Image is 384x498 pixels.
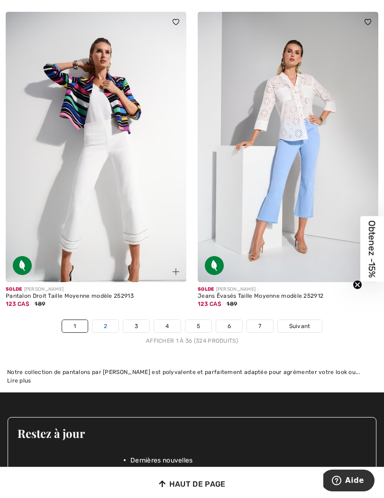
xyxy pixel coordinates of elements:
a: 1 [62,320,87,332]
button: Close teaser [353,280,362,290]
span: 189 [227,301,237,307]
span: Solde [6,286,22,292]
div: [PERSON_NAME] [6,286,186,293]
img: plus_v2.svg [173,268,179,275]
img: Pantalon Droit Taille Moyenne modèle 252913. Blanc [6,12,186,283]
a: 2 [92,320,119,332]
span: 123 CA$ [198,301,221,307]
span: Solde [198,286,214,292]
a: 3 [123,320,149,332]
img: heart_black_full.svg [365,19,371,25]
iframe: Ouvre un widget dans lequel vous pouvez trouver plus d’informations [323,470,375,493]
span: 123 CA$ [6,301,29,307]
div: Notre collection de pantalons par [PERSON_NAME] est polyvalente et parfaitement adaptée pour agré... [7,368,377,376]
img: Jeans Évasés Taille Moyenne modèle 252912. Sky blue [198,12,378,283]
img: Tissu écologique [205,256,224,275]
span: Dernières nouvelles [130,455,193,465]
a: 4 [154,320,180,332]
div: [PERSON_NAME] [198,286,378,293]
div: Pantalon Droit Taille Moyenne modèle 252913 [6,293,186,300]
a: 5 [185,320,211,332]
span: 189 [35,301,45,307]
div: Obtenez -15%Close teaser [360,216,384,282]
span: Suivant [289,322,311,330]
span: Promotions [130,465,166,475]
img: heart_black_full.svg [173,19,179,25]
a: 6 [216,320,242,332]
h3: Restez à jour [18,427,366,439]
span: Lire plus [7,377,31,384]
img: Tissu écologique [13,256,32,275]
span: Obtenez -15% [367,221,378,278]
div: Jeans Évasés Taille Moyenne modèle 252912 [198,293,378,300]
a: 7 [247,320,273,332]
a: Suivant [278,320,322,332]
